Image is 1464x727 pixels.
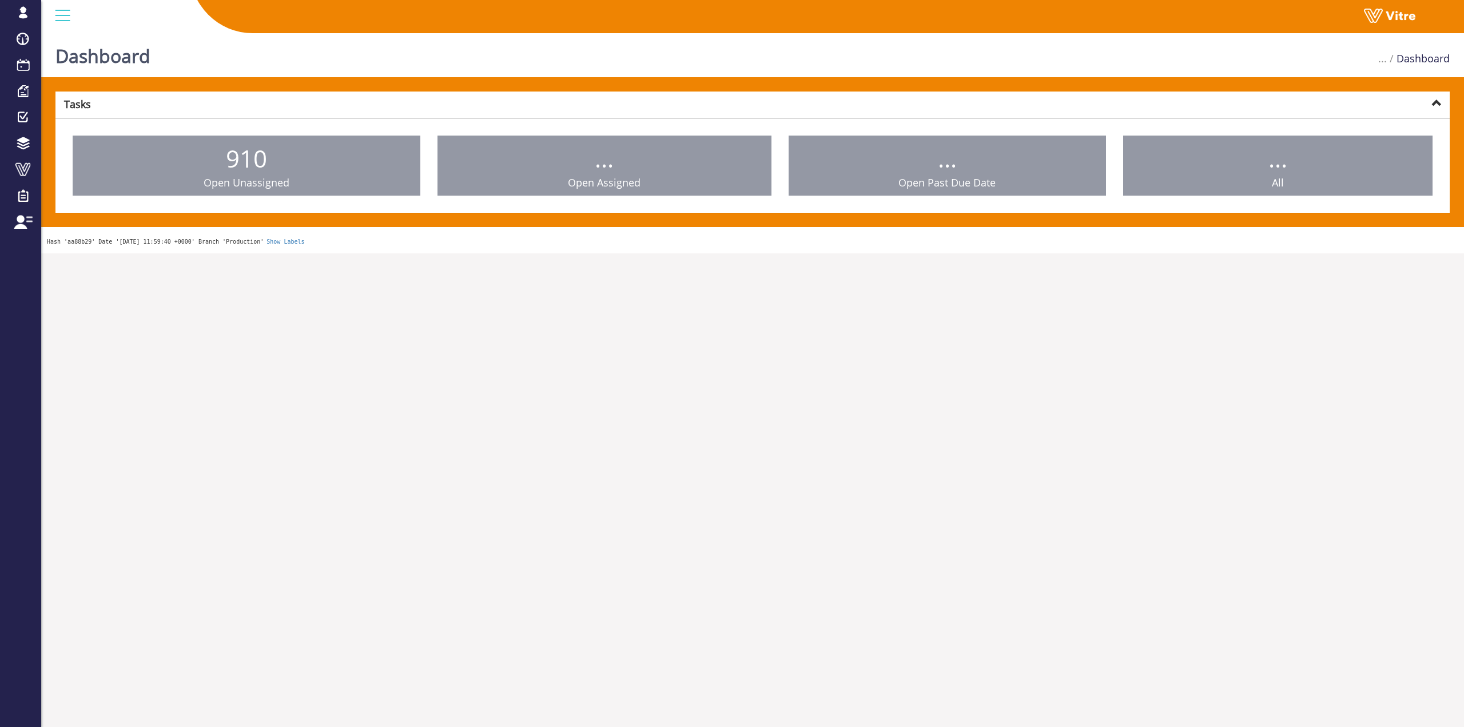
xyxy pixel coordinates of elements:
[1123,136,1433,196] a: ... All
[595,142,614,174] span: ...
[1387,51,1450,66] li: Dashboard
[64,97,91,111] strong: Tasks
[938,142,957,174] span: ...
[47,239,264,245] span: Hash 'aa88b29' Date '[DATE] 11:59:40 +0000' Branch 'Production'
[204,176,289,189] span: Open Unassigned
[1272,176,1284,189] span: All
[1378,51,1387,65] span: ...
[226,142,267,174] span: 910
[437,136,772,196] a: ... Open Assigned
[55,29,150,77] h1: Dashboard
[73,136,420,196] a: 910 Open Unassigned
[266,239,304,245] a: Show Labels
[898,176,996,189] span: Open Past Due Date
[789,136,1106,196] a: ... Open Past Due Date
[568,176,640,189] span: Open Assigned
[1268,142,1287,174] span: ...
